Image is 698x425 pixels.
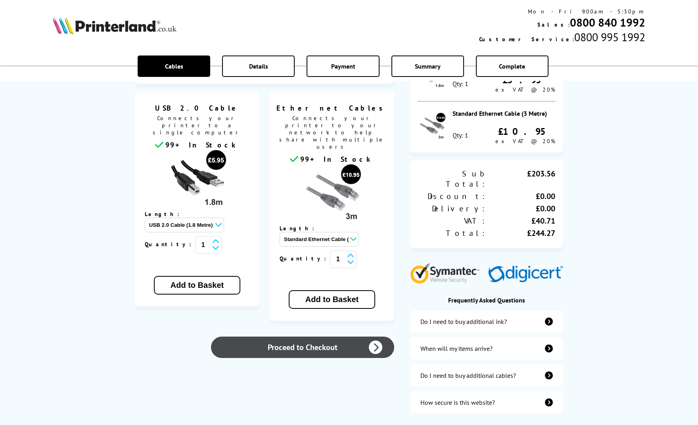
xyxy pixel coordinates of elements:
span: Connects your printer to a single computer [139,113,255,140]
button: Add to Basket [289,290,375,309]
div: VAT: [418,216,487,226]
div: Do I need to buy additional ink? [420,318,507,325]
div: Qty: 1 [453,80,468,88]
div: How secure is this website? [420,398,495,406]
div: When will my items arrive? [420,345,493,352]
div: Mon - Fri 9:00am - 5:30pm [479,8,645,15]
div: Qty: 1 [453,131,468,139]
span: 99+ In Stock [300,155,374,164]
span: Cables [165,62,183,70]
span: Connects your printer to your network to help share with multiple users [274,113,390,154]
img: Standard Ethernet Cable (3 Metre) [418,113,446,140]
div: £203.56 [487,168,555,189]
div: Total: [418,228,487,238]
div: Discount: [418,191,487,201]
a: secure-website [410,391,563,414]
div: Delivery: [418,203,487,214]
div: £10.95 [495,125,555,138]
span: Details [249,62,268,70]
a: 0800 840 1992 [570,15,645,30]
img: Printerland Logo [53,17,176,34]
a: Proceed to Checkout [211,337,394,358]
div: £0.00 [487,203,555,214]
a: additional-cables [410,364,563,387]
span: Payment [331,62,355,70]
span: Quantity: [280,255,330,262]
span: Length: [145,211,187,218]
div: £0.00 [487,191,555,201]
div: Standard Ethernet Cable (3 Metre) [453,109,556,117]
span: ex VAT @ 20% [495,86,555,93]
span: 0800 995 1992 [574,30,645,44]
a: items-arrive [410,337,563,360]
div: Sub Total: [418,168,487,189]
span: ex VAT @ 20% [495,138,555,145]
span: Summary [415,62,441,70]
span: Customer Service: [479,36,574,43]
span: Length: [280,225,322,232]
div: £40.71 [487,216,555,226]
span: Sales: [537,21,570,28]
span: 99+ In Stock [165,140,239,149]
img: Ethernet cable [302,164,362,223]
img: Symantec Website Security [410,261,485,283]
img: Digicert [488,266,563,283]
span: Complete [499,62,525,70]
img: usb cable [167,149,227,209]
div: Do I need to buy additional cables? [420,371,516,379]
span: USB 2.0 Cable [141,103,253,113]
button: Add to Basket [154,276,240,295]
span: Ethernet Cables [276,103,388,113]
span: Quantity: [145,241,195,248]
div: £244.27 [487,228,555,238]
div: Frequently Asked Questions [410,296,563,304]
a: additional-ink [410,310,563,333]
